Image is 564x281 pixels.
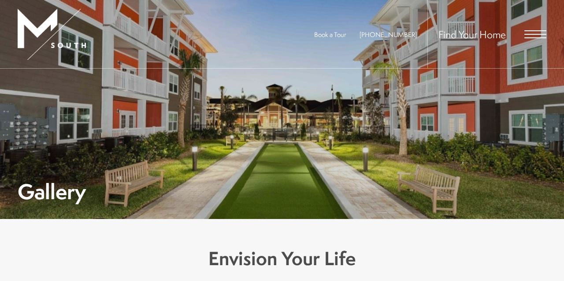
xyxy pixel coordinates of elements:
img: MSouth [18,9,86,60]
h3: Envision Your Life [40,245,524,272]
button: Open Menu [524,30,546,38]
a: Find Your Home [438,27,506,41]
span: [PHONE_NUMBER] [360,30,417,39]
h1: Gallery [18,182,86,201]
a: Call Us at 813-570-8014 [360,30,417,39]
a: Book a Tour [314,30,346,39]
